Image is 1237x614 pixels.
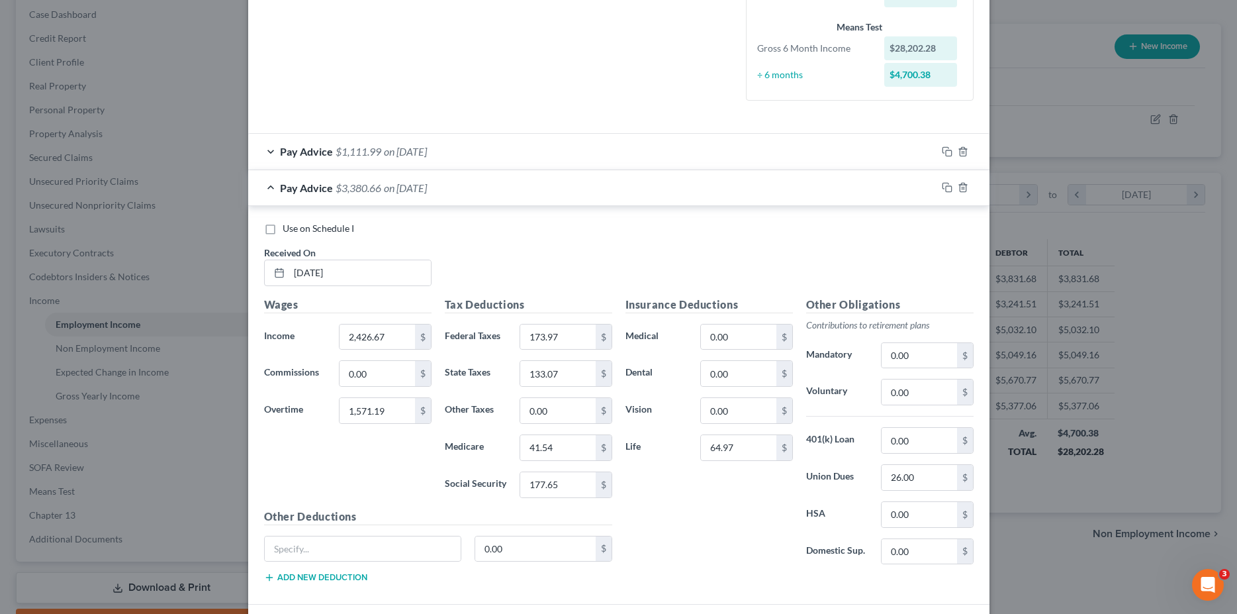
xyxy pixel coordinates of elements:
label: Medicare [438,435,514,461]
label: Vision [619,397,694,424]
span: on [DATE] [384,145,427,158]
div: $ [596,325,612,350]
span: Pay Advice [280,145,333,158]
div: ÷ 6 months [751,68,878,81]
iframe: Intercom live chat [1192,569,1224,601]
button: Add new deduction [264,572,367,583]
label: Life [619,435,694,461]
label: State Taxes [438,360,514,387]
input: 0.00 [340,398,414,423]
div: $ [415,361,431,386]
span: on [DATE] [384,181,427,194]
input: 0.00 [882,539,956,564]
input: 0.00 [701,325,776,350]
div: Means Test [757,21,962,34]
span: $3,380.66 [336,181,381,194]
span: 3 [1219,569,1230,580]
div: $28,202.28 [884,36,957,60]
div: $ [596,435,612,460]
div: $ [957,539,973,564]
span: Pay Advice [280,181,333,194]
input: 0.00 [340,325,414,350]
input: MM/DD/YYYY [289,260,431,285]
h5: Tax Deductions [445,297,612,313]
input: 0.00 [520,472,595,497]
div: $ [957,380,973,405]
input: 0.00 [701,435,776,460]
label: HSA [800,501,875,528]
div: $ [596,537,612,562]
input: 0.00 [520,398,595,423]
div: $ [776,325,792,350]
label: 401(k) Loan [800,427,875,454]
label: Social Security [438,472,514,498]
span: Income [264,330,295,341]
h5: Wages [264,297,432,313]
h5: Insurance Deductions [625,297,793,313]
div: $ [957,428,973,453]
div: $ [776,361,792,386]
input: 0.00 [520,325,595,350]
input: 0.00 [340,361,414,386]
div: $ [596,361,612,386]
label: Domestic Sup. [800,538,875,565]
input: 0.00 [882,428,956,453]
div: $ [776,398,792,423]
div: $ [776,435,792,460]
input: 0.00 [701,361,776,386]
label: Federal Taxes [438,324,514,350]
input: 0.00 [475,537,596,562]
span: Received On [264,247,316,258]
div: $ [957,465,973,490]
div: $ [596,472,612,497]
span: $1,111.99 [336,145,381,158]
input: 0.00 [520,435,595,460]
div: $ [415,325,431,350]
p: Contributions to retirement plans [806,319,974,332]
label: Mandatory [800,342,875,369]
label: Overtime [257,397,333,424]
label: Medical [619,324,694,350]
div: $4,700.38 [884,63,957,87]
h5: Other Obligations [806,297,974,313]
div: $ [957,343,973,368]
input: 0.00 [701,398,776,423]
label: Commissions [257,360,333,387]
div: $ [957,502,973,527]
input: 0.00 [882,465,956,490]
input: 0.00 [520,361,595,386]
input: 0.00 [882,343,956,368]
input: 0.00 [882,502,956,527]
label: Voluntary [800,379,875,405]
input: 0.00 [882,380,956,405]
label: Dental [619,360,694,387]
div: Gross 6 Month Income [751,42,878,55]
input: Specify... [265,537,461,562]
label: Other Taxes [438,397,514,424]
div: $ [415,398,431,423]
span: Use on Schedule I [283,223,354,234]
label: Union Dues [800,464,875,491]
h5: Other Deductions [264,509,612,525]
div: $ [596,398,612,423]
